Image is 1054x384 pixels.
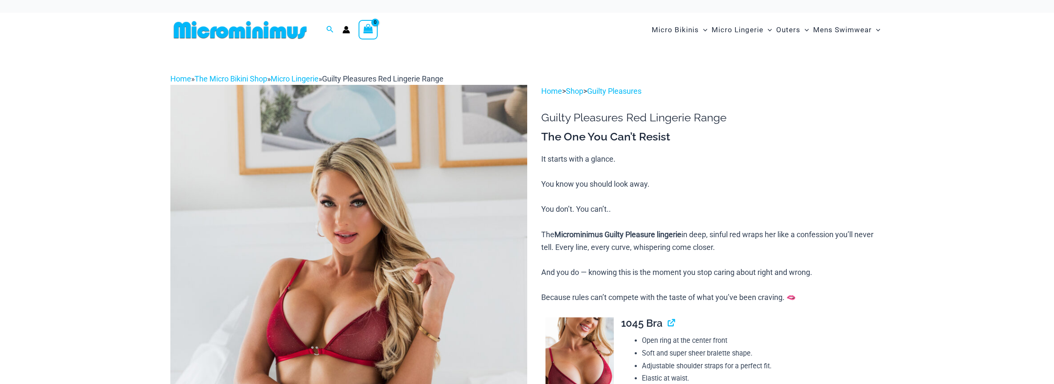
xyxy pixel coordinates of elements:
[642,347,884,360] li: Soft and super sheer bralette shape.
[326,25,334,35] a: Search icon link
[650,17,709,43] a: Micro BikinisMenu ToggleMenu Toggle
[271,74,319,83] a: Micro Lingerie
[541,111,884,124] h1: Guilty Pleasures Red Lingerie Range
[642,334,884,347] li: Open ring at the center front
[541,85,884,98] p: > >
[170,74,444,83] span: » » »
[800,19,809,41] span: Menu Toggle
[541,130,884,144] h3: The One You Can’t Resist
[566,87,583,95] a: Shop
[872,19,880,41] span: Menu Toggle
[541,153,884,304] p: It starts with a glance. You know you should look away. You don’t. You can’t.. The in deep, sinfu...
[813,19,872,41] span: Mens Swimwear
[648,16,884,44] nav: Site Navigation
[170,74,191,83] a: Home
[554,230,681,239] b: Microminimus Guilty Pleasure lingerie
[342,26,350,34] a: Account icon link
[541,87,562,95] a: Home
[359,20,378,39] a: View Shopping Cart, empty
[776,19,800,41] span: Outers
[763,19,772,41] span: Menu Toggle
[709,17,774,43] a: Micro LingerieMenu ToggleMenu Toggle
[699,19,707,41] span: Menu Toggle
[774,17,811,43] a: OutersMenu ToggleMenu Toggle
[811,17,882,43] a: Mens SwimwearMenu ToggleMenu Toggle
[322,74,444,83] span: Guilty Pleasures Red Lingerie Range
[170,20,310,39] img: MM SHOP LOGO FLAT
[195,74,267,83] a: The Micro Bikini Shop
[587,87,641,95] a: Guilty Pleasures
[642,360,884,373] li: Adjustable shoulder straps for a perfect fit.
[621,317,663,329] span: 1045 Bra
[712,19,763,41] span: Micro Lingerie
[652,19,699,41] span: Micro Bikinis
